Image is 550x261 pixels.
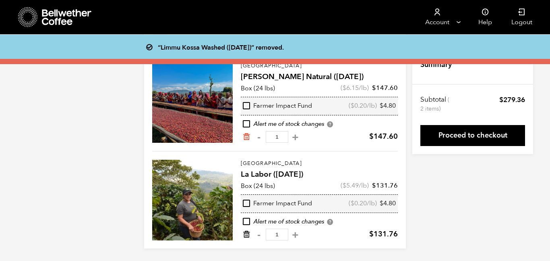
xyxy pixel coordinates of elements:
span: $ [351,101,354,110]
a: Proceed to checkout [420,125,525,146]
bdi: 147.60 [369,132,398,142]
button: + [290,231,300,239]
div: Alert me of stock changes [241,217,398,226]
th: Subtotal [420,95,451,113]
p: [GEOGRAPHIC_DATA] [241,62,398,70]
button: - [254,231,264,239]
span: ( /lb) [341,181,369,190]
div: Farmer Impact Fund [243,102,312,111]
span: $ [380,101,383,110]
h4: [PERSON_NAME] Natural ([DATE]) [241,71,398,83]
bdi: 279.36 [499,95,525,104]
span: ( /lb) [349,199,377,208]
a: Remove from cart [242,230,250,239]
span: ( /lb) [349,102,377,111]
span: ( /lb) [341,84,369,92]
div: Alert me of stock changes [241,120,398,129]
bdi: 0.20 [351,101,367,110]
bdi: 5.49 [343,181,359,190]
span: $ [369,132,374,142]
bdi: 4.80 [380,101,396,110]
span: $ [380,199,383,208]
a: Remove from cart [242,133,250,141]
input: Qty [266,229,288,240]
span: $ [372,84,376,92]
p: Box (24 lbs) [241,84,275,93]
span: $ [369,229,374,239]
span: $ [372,181,376,190]
h4: La Labor ([DATE]) [241,169,398,180]
button: - [254,133,264,141]
input: Qty [266,131,288,143]
span: $ [343,181,346,190]
bdi: 147.60 [372,84,398,92]
bdi: 131.76 [372,181,398,190]
bdi: 0.20 [351,199,367,208]
bdi: 6.15 [343,84,359,92]
div: Farmer Impact Fund [243,199,312,208]
bdi: 4.80 [380,199,396,208]
h4: Summary [420,60,452,70]
div: “Limmu Kossa Washed ([DATE])” removed. [150,41,411,52]
span: $ [499,95,503,104]
p: Box (24 lbs) [241,181,275,191]
bdi: 131.76 [369,229,398,239]
button: + [290,133,300,141]
span: $ [351,199,354,208]
span: $ [343,84,346,92]
p: [GEOGRAPHIC_DATA] [241,160,398,168]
